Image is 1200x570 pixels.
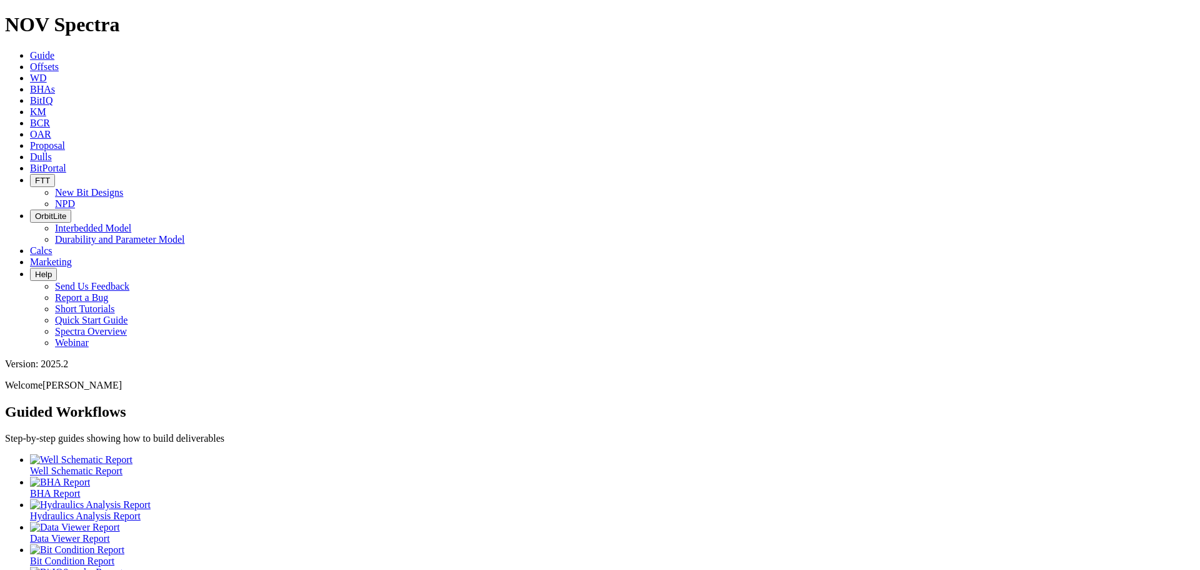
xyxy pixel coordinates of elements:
button: Help [30,268,57,281]
a: Interbedded Model [55,223,131,233]
div: Version: 2025.2 [5,359,1195,370]
a: WD [30,73,47,83]
h1: NOV Spectra [5,13,1195,36]
a: KM [30,106,46,117]
a: Dulls [30,151,52,162]
a: OAR [30,129,51,140]
a: Durability and Parameter Model [55,234,185,245]
h2: Guided Workflows [5,404,1195,420]
a: Bit Condition Report Bit Condition Report [30,544,1195,566]
a: Report a Bug [55,292,108,303]
a: Data Viewer Report Data Viewer Report [30,522,1195,544]
span: Hydraulics Analysis Report [30,511,141,521]
a: Calcs [30,245,52,256]
a: Marketing [30,257,72,267]
a: Guide [30,50,54,61]
a: Quick Start Guide [55,315,127,325]
a: Send Us Feedback [55,281,129,292]
span: [PERSON_NAME] [42,380,122,390]
span: FTT [35,176,50,185]
a: Offsets [30,61,59,72]
img: Data Viewer Report [30,522,120,533]
a: BitIQ [30,95,52,106]
p: Step-by-step guides showing how to build deliverables [5,433,1195,444]
a: BHAs [30,84,55,94]
a: BitPortal [30,163,66,173]
span: BHA Report [30,488,80,499]
a: NPD [55,198,75,209]
a: BCR [30,118,50,128]
p: Welcome [5,380,1195,391]
img: Well Schematic Report [30,454,132,466]
span: Well Schematic Report [30,466,122,476]
span: Bit Condition Report [30,556,114,566]
button: FTT [30,174,55,187]
span: Help [35,270,52,279]
a: Proposal [30,140,65,151]
a: Short Tutorials [55,303,115,314]
a: Hydraulics Analysis Report Hydraulics Analysis Report [30,499,1195,521]
a: Spectra Overview [55,326,127,337]
span: OrbitLite [35,211,66,221]
a: Well Schematic Report Well Schematic Report [30,454,1195,476]
img: Hydraulics Analysis Report [30,499,151,511]
a: BHA Report BHA Report [30,477,1195,499]
button: OrbitLite [30,210,71,223]
span: Data Viewer Report [30,533,110,544]
a: New Bit Designs [55,187,123,198]
img: BHA Report [30,477,90,488]
img: Bit Condition Report [30,544,124,556]
a: Webinar [55,337,89,348]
